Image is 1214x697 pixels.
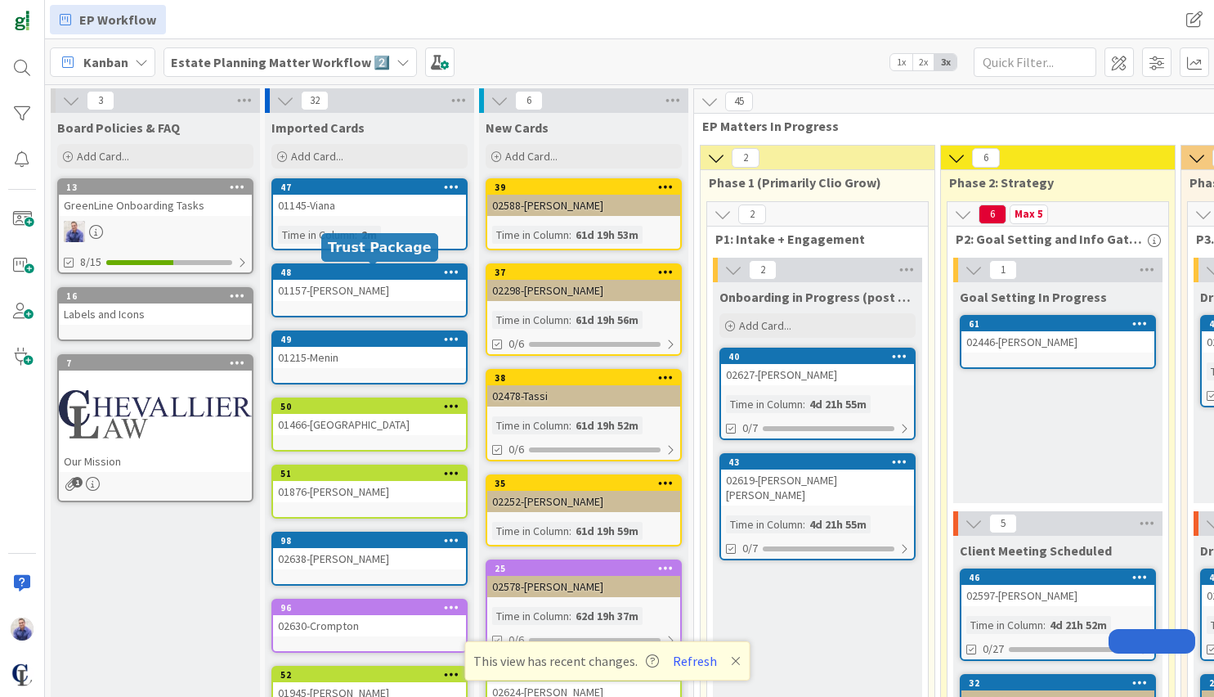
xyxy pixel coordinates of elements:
span: 8/15 [80,254,101,271]
div: Time in Column [492,226,569,244]
div: 37 [487,265,680,280]
div: 51 [280,468,466,479]
span: Client Meeting Scheduled [960,542,1112,559]
input: Quick Filter... [974,47,1096,77]
div: 40 [721,349,914,364]
div: 13GreenLine Onboarding Tasks [59,180,252,216]
div: 38 [495,372,680,384]
img: JG [64,221,85,242]
div: 25 [487,561,680,576]
div: Time in Column [492,311,569,329]
div: 98 [280,535,466,546]
div: 47 [273,180,466,195]
div: 47 [280,182,466,193]
span: Goal Setting In Progress [960,289,1107,305]
span: New Cards [486,119,549,136]
span: 3x [934,54,956,70]
span: Phase 1 (Primarily Clio Grow) [709,174,914,191]
div: 32 [961,676,1154,690]
div: Time in Column [492,416,569,434]
span: 3 [87,91,114,110]
div: 6102446-[PERSON_NAME] [961,317,1154,353]
div: 2m [357,226,381,244]
span: : [569,522,571,540]
span: 5 [989,514,1017,533]
span: : [569,607,571,625]
span: : [355,226,357,244]
div: 96 [280,602,466,614]
div: 01157-[PERSON_NAME] [273,280,466,301]
div: 4602597-[PERSON_NAME] [961,570,1154,606]
span: Imported Cards [271,119,365,136]
span: Add Card... [505,149,558,164]
div: 02298-[PERSON_NAME] [487,280,680,301]
div: 40 [728,351,914,362]
div: Time in Column [966,616,1043,634]
span: : [569,226,571,244]
span: This view has recent changes. [473,651,659,671]
div: 48 [280,267,466,278]
div: 4302619-[PERSON_NAME] [PERSON_NAME] [721,455,914,506]
div: 01145-Viana [273,195,466,216]
div: 61 [961,317,1154,331]
div: 7Our Mission [59,356,252,472]
div: Time in Column [492,522,569,540]
div: Time in Column [278,226,355,244]
span: 6 [972,148,1000,168]
div: 02630-Crompton [273,615,466,636]
div: 02252-[PERSON_NAME] [487,491,680,512]
span: Add Card... [291,149,343,164]
div: Time in Column [492,607,569,625]
a: EP Workflow [50,5,166,34]
div: 3702298-[PERSON_NAME] [487,265,680,301]
span: : [569,416,571,434]
span: 2x [912,54,934,70]
div: 39 [487,180,680,195]
span: 0/7 [742,420,758,437]
div: 16 [59,289,252,304]
span: EP Workflow [79,10,156,29]
div: 61d 19h 53m [571,226,643,244]
div: 49 [273,332,466,347]
div: 35 [495,478,680,489]
div: Our Mission [59,451,252,472]
span: 0/27 [983,641,1004,658]
div: 61d 19h 56m [571,311,643,329]
div: 48 [273,265,466,280]
div: 46 [961,570,1154,585]
div: Labels and Icons [59,304,252,325]
div: 61 [969,318,1154,330]
div: Time in Column [726,395,803,413]
div: 13 [59,180,252,195]
span: 6 [515,91,543,110]
span: 0/6 [508,632,524,649]
div: 51 [273,466,466,481]
div: 02578-[PERSON_NAME] [487,576,680,597]
div: 01215-Menin [273,347,466,368]
img: avatar [11,663,34,686]
div: 61d 19h 52m [571,416,643,434]
div: 7 [59,356,252,371]
span: P1: Intake + Engagement [715,231,907,247]
div: 01466-[GEOGRAPHIC_DATA] [273,414,466,435]
span: 1 [72,477,83,488]
div: 43 [721,455,914,470]
span: 6 [979,205,1006,224]
span: Add Card... [739,318,791,333]
div: 01876-[PERSON_NAME] [273,481,466,502]
div: 39 [495,182,680,193]
div: 37 [495,267,680,278]
div: 46 [969,572,1154,583]
div: 02627-[PERSON_NAME] [721,364,914,385]
div: 02619-[PERSON_NAME] [PERSON_NAME] [721,470,914,506]
div: 32 [969,677,1154,689]
span: : [569,311,571,329]
h5: Trust Package [328,240,432,255]
span: P2: Goal Setting and Info Gathering [956,231,1148,247]
div: 52 [273,668,466,682]
div: 16 [66,290,252,302]
span: : [803,395,805,413]
b: Estate Planning Matter Workflow 2️⃣ [171,54,390,70]
div: 43 [728,456,914,468]
span: Phase 2: Strategy [949,174,1154,191]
